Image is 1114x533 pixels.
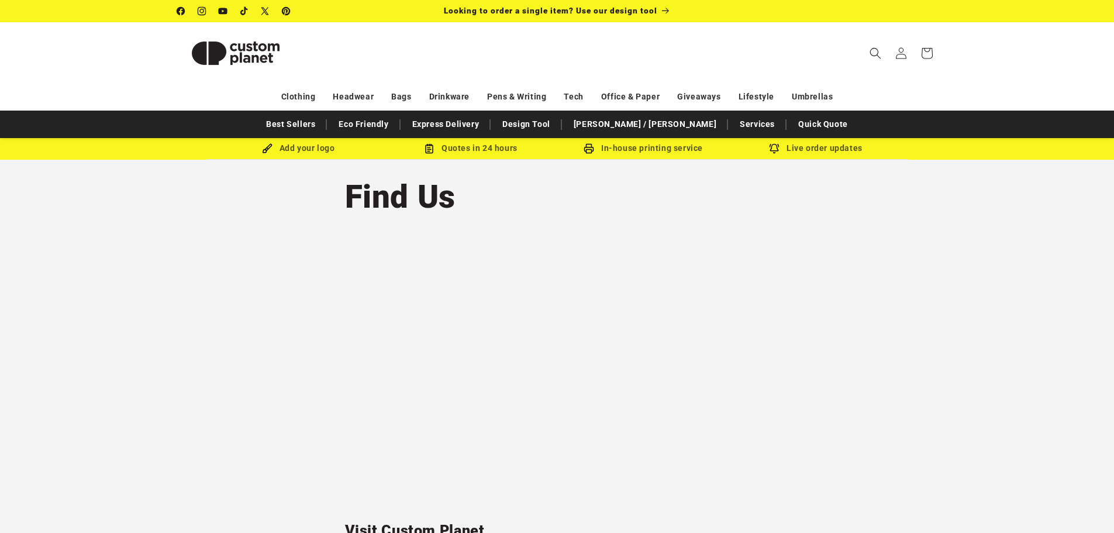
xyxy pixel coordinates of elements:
a: Design Tool [496,114,556,135]
a: Eco Friendly [333,114,394,135]
a: Headwear [333,87,374,107]
a: [PERSON_NAME] / [PERSON_NAME] [568,114,722,135]
a: Tech [564,87,583,107]
a: Giveaways [677,87,720,107]
img: Brush Icon [262,143,273,154]
div: In-house printing service [557,141,730,156]
a: Drinkware [429,87,470,107]
div: Live order updates [730,141,902,156]
a: Clothing [281,87,316,107]
a: Umbrellas [792,87,833,107]
a: Best Sellers [260,114,321,135]
a: Express Delivery [406,114,485,135]
img: Custom Planet [177,27,294,80]
a: Pens & Writing [487,87,546,107]
img: In-house printing [584,143,594,154]
img: Order Updates Icon [424,143,434,154]
div: Quotes in 24 hours [385,141,557,156]
a: Bags [391,87,411,107]
img: Order updates [769,143,780,154]
div: Add your logo [212,141,385,156]
span: Looking to order a single item? Use our design tool [444,6,657,15]
a: Office & Paper [601,87,660,107]
summary: Search [863,40,888,66]
h1: Find Us [345,176,770,217]
a: Custom Planet [173,22,298,84]
a: Quick Quote [792,114,854,135]
a: Services [734,114,781,135]
a: Lifestyle [739,87,774,107]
